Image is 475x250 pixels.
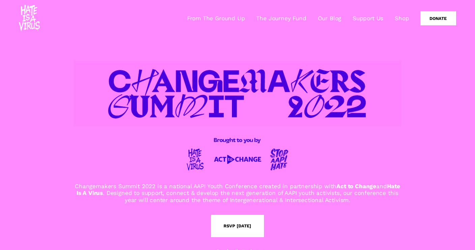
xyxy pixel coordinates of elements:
[336,183,376,190] strong: Act to Change
[19,5,39,32] img: #HATEISAVIRUS
[73,183,401,203] p: Changemakers Summit 2022 is a national AAPI Youth Conference created in partnership with and . De...
[211,215,264,237] a: RSVP [DATE]
[353,14,383,22] a: Support Us
[318,14,342,22] a: Our Blog
[187,14,245,22] a: From The Ground Up
[420,11,456,25] a: Donate
[77,183,402,196] strong: Hate Is A Virus
[395,14,409,22] a: Shop
[256,14,306,22] a: The Journey Fund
